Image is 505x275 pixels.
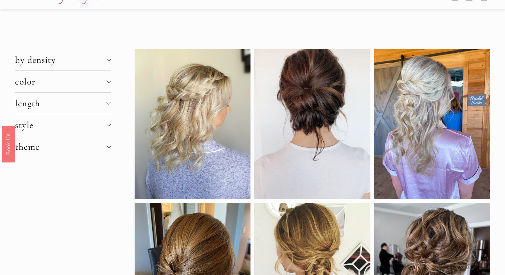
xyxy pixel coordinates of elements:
button: color [15,71,111,92]
button: style [15,114,111,136]
span: theme [15,141,106,152]
button: theme [15,136,111,157]
a: Book Us [2,126,15,162]
span: style [15,119,106,131]
button: length [15,93,111,114]
span: color [15,76,106,87]
button: by density [15,49,111,71]
span: length [15,98,106,109]
span: by density [15,54,106,65]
